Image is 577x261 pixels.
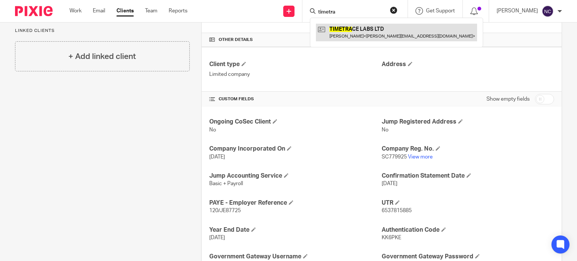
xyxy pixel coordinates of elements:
[382,199,554,207] h4: UTR
[209,181,243,186] span: Basic + Payroll
[382,154,407,160] span: SC779925
[382,181,397,186] span: [DATE]
[382,226,554,234] h4: Authentication Code
[382,145,554,153] h4: Company Reg. No.
[209,226,382,234] h4: Year End Date
[209,199,382,207] h4: PAYE - Employer Reference
[209,253,382,261] h4: Government Gateway Username
[209,118,382,126] h4: Ongoing CoSec Client
[209,127,216,133] span: No
[382,235,401,240] span: KK6PKE
[209,235,225,240] span: [DATE]
[382,127,388,133] span: No
[408,154,433,160] a: View more
[93,7,105,15] a: Email
[382,172,554,180] h4: Confirmation Statement Date
[15,28,190,34] p: Linked clients
[209,154,225,160] span: [DATE]
[169,7,187,15] a: Reports
[390,6,397,14] button: Clear
[426,8,455,14] span: Get Support
[116,7,134,15] a: Clients
[15,6,53,16] img: Pixie
[209,96,382,102] h4: CUSTOM FIELDS
[382,60,554,68] h4: Address
[209,145,382,153] h4: Company Incorporated On
[317,9,385,16] input: Search
[68,51,136,62] h4: + Add linked client
[145,7,157,15] a: Team
[219,37,253,43] span: Other details
[209,71,382,78] p: Limited company
[209,172,382,180] h4: Jump Accounting Service
[69,7,82,15] a: Work
[542,5,554,17] img: svg%3E
[382,118,554,126] h4: Jump Registered Address
[382,253,554,261] h4: Government Gateway Password
[209,208,241,213] span: 120/JE87725
[382,208,412,213] span: 6537815885
[209,60,382,68] h4: Client type
[486,95,530,103] label: Show empty fields
[497,7,538,15] p: [PERSON_NAME]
